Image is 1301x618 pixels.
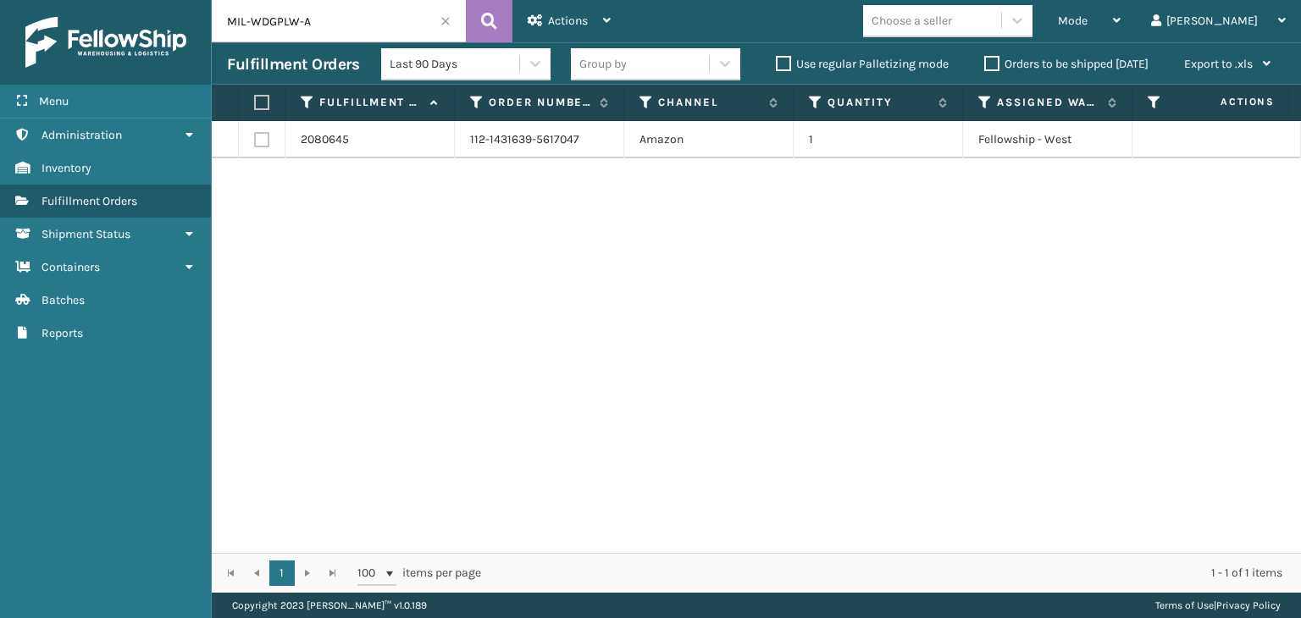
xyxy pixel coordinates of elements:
span: Administration [42,128,122,142]
span: items per page [357,560,481,586]
span: Menu [39,94,69,108]
span: Mode [1058,14,1088,28]
td: Fellowship - West [963,121,1132,158]
td: 1 [794,121,963,158]
span: Containers [42,260,100,274]
h3: Fulfillment Orders [227,54,359,74]
img: logo [25,17,186,68]
div: Group by [579,55,627,73]
a: Privacy Policy [1216,599,1281,611]
span: Export to .xls [1184,57,1253,71]
span: Fulfillment Orders [42,194,137,208]
span: 100 [357,565,383,582]
div: | [1155,593,1281,618]
label: Order Number [489,95,591,110]
span: Reports [42,326,83,340]
label: Quantity [828,95,930,110]
label: Orders to be shipped [DATE] [984,57,1149,71]
label: Fulfillment Order Id [319,95,422,110]
span: Inventory [42,161,91,175]
div: Choose a seller [872,12,952,30]
span: Shipment Status [42,227,130,241]
td: 112-1431639-5617047 [455,121,624,158]
p: Copyright 2023 [PERSON_NAME]™ v 1.0.189 [232,593,427,618]
div: Last 90 Days [390,55,521,73]
td: Amazon [624,121,794,158]
a: 1 [269,560,295,586]
a: 2080645 [301,131,349,148]
label: Use regular Palletizing mode [776,57,949,71]
div: 1 - 1 of 1 items [505,565,1282,582]
span: Actions [548,14,588,28]
span: Batches [42,293,85,307]
label: Assigned Warehouse [997,95,1099,110]
a: Terms of Use [1155,599,1214,611]
label: Channel [658,95,761,110]
span: Actions [1167,88,1285,116]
